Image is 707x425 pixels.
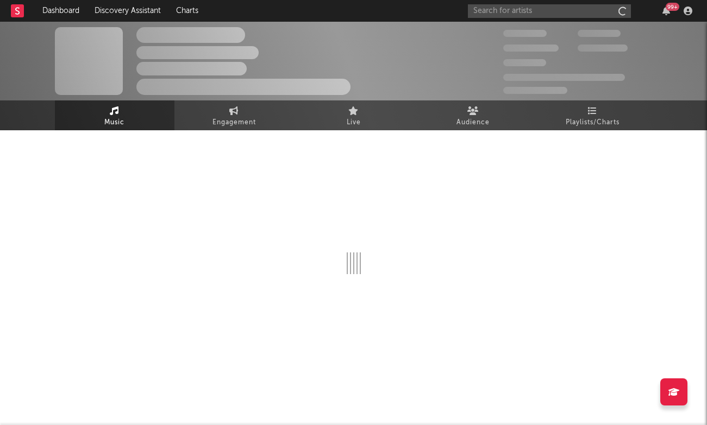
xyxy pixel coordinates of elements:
span: 50,000,000 [503,45,559,52]
span: 100,000 [503,59,546,66]
span: Engagement [212,116,256,129]
span: 100,000 [578,30,621,37]
input: Search for artists [468,4,631,18]
span: Playlists/Charts [566,116,620,129]
span: 50,000,000 Monthly Listeners [503,74,625,81]
span: Music [104,116,124,129]
a: Music [55,100,174,130]
span: Audience [456,116,490,129]
a: Playlists/Charts [533,100,653,130]
span: Live [347,116,361,129]
div: 99 + [666,3,679,11]
span: Jump Score: 85.0 [503,87,567,94]
span: 300,000 [503,30,547,37]
a: Live [294,100,414,130]
button: 99+ [662,7,670,15]
span: 1,000,000 [578,45,628,52]
a: Engagement [174,100,294,130]
a: Audience [414,100,533,130]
